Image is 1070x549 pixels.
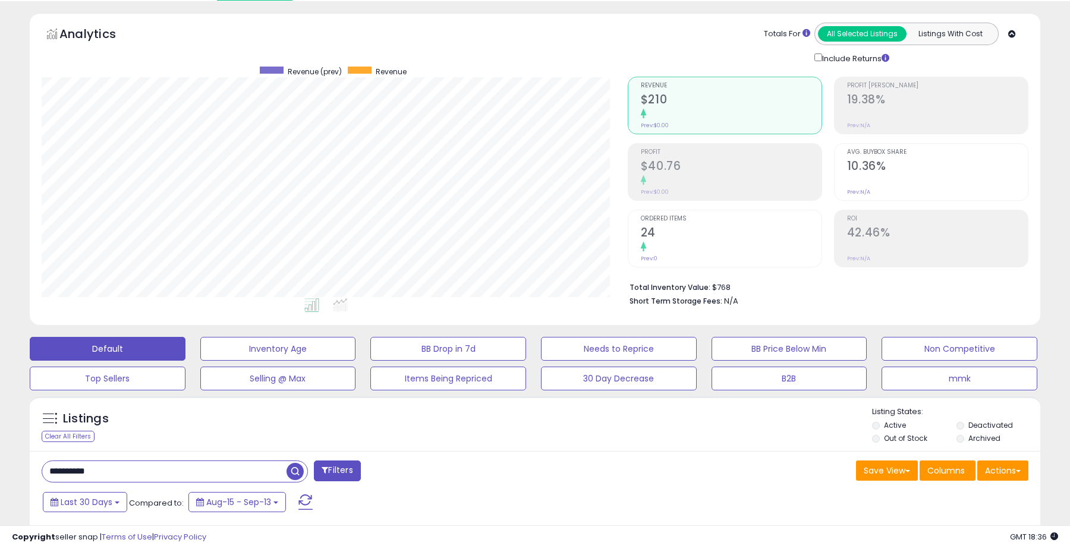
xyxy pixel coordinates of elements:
span: Profit [641,149,822,156]
small: Prev: $0.00 [641,188,669,195]
b: Short Term Storage Fees: [630,296,722,306]
h5: Listings [63,411,109,427]
button: Top Sellers [30,367,185,390]
label: Deactivated [968,420,1013,430]
b: Total Inventory Value: [630,282,710,292]
label: Active [884,420,906,430]
label: Archived [968,433,1000,443]
button: Save View [856,460,918,481]
small: Prev: N/A [847,188,870,195]
span: N/A [724,295,738,307]
p: Listing States: [872,406,1040,418]
span: Aug-15 - Sep-13 [206,496,271,508]
small: Prev: N/A [847,122,870,129]
button: Columns [920,460,975,481]
label: Out of Stock [884,433,927,443]
button: mmk [882,367,1037,390]
button: Actions [977,460,1028,481]
button: All Selected Listings [818,26,907,42]
button: Inventory Age [200,337,356,361]
h2: 42.46% [847,226,1028,242]
span: ROI [847,216,1028,222]
button: Needs to Reprice [541,337,697,361]
button: Non Competitive [882,337,1037,361]
span: Profit [PERSON_NAME] [847,83,1028,89]
span: Revenue [376,67,407,77]
span: Compared to: [129,497,184,509]
h2: 10.36% [847,159,1028,175]
button: Filters [314,460,360,481]
button: BB Price Below Min [712,337,867,361]
button: B2B [712,367,867,390]
div: Displaying 1 to 1 of 1 items [934,523,1028,534]
span: 2025-10-14 18:36 GMT [1010,531,1058,542]
button: Default [30,337,185,361]
button: Items Being Repriced [370,367,526,390]
button: Listings With Cost [906,26,995,42]
h2: 19.38% [847,93,1028,109]
h2: 24 [641,226,822,242]
button: Aug-15 - Sep-13 [188,492,286,512]
span: Avg. Buybox Share [847,149,1028,156]
li: $768 [630,279,1019,294]
strong: Copyright [12,531,55,542]
div: Include Returns [805,51,904,65]
h2: $40.76 [641,159,822,175]
div: Totals For [764,29,810,40]
span: Columns [927,465,965,477]
span: Revenue [641,83,822,89]
small: Prev: N/A [847,255,870,262]
button: Selling @ Max [200,367,356,390]
span: Revenue (prev) [288,67,342,77]
button: Last 30 Days [43,492,127,512]
small: Prev: 0 [641,255,657,262]
h2: $210 [641,93,822,109]
button: BB Drop in 7d [370,337,526,361]
div: seller snap | | [12,532,206,543]
button: 30 Day Decrease [541,367,697,390]
div: Clear All Filters [42,431,95,442]
a: Terms of Use [102,531,152,542]
span: Ordered Items [641,216,822,222]
a: Privacy Policy [154,531,206,542]
span: Last 30 Days [61,496,112,508]
small: Prev: $0.00 [641,122,669,129]
h5: Analytics [59,26,139,45]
